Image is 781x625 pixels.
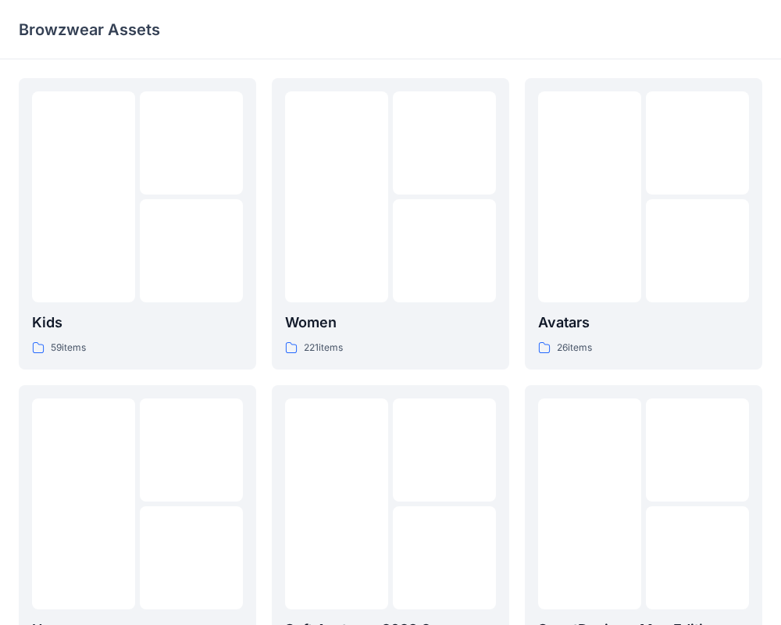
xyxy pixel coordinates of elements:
a: Kids59items [19,78,256,370]
p: 59 items [51,340,86,356]
p: Kids [32,312,243,334]
a: Avatars26items [525,78,762,370]
p: 221 items [304,340,343,356]
p: Browzwear Assets [19,19,160,41]
p: Avatars [538,312,749,334]
p: 26 items [557,340,592,356]
p: Women [285,312,496,334]
a: Women221items [272,78,509,370]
